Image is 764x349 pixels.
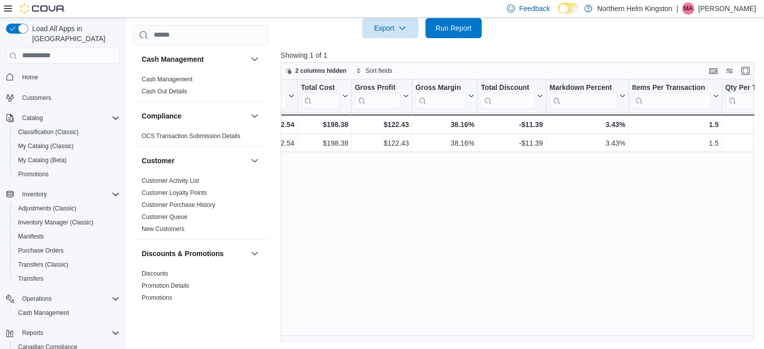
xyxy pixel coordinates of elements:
span: Customer Activity List [142,177,199,185]
a: Promotions [14,168,53,180]
span: Customer Loyalty Points [142,189,207,197]
span: Customers [22,94,51,102]
span: Cash Management [18,309,69,317]
span: Transfers [18,275,43,283]
p: Northern Helm Kingston [597,3,672,15]
span: My Catalog (Classic) [18,142,74,150]
button: Manifests [10,229,124,244]
h3: Cash Management [142,54,204,64]
button: Reports [18,327,47,339]
a: Transfers [14,273,47,285]
a: Customer Loyalty Points [142,189,207,196]
div: $362.54 [234,119,294,131]
button: Discounts & Promotions [249,248,261,260]
a: Customer Queue [142,213,187,220]
a: My Catalog (Beta) [14,154,71,166]
button: Run Report [425,18,482,38]
span: Promotion Details [142,282,189,290]
div: 38.16% [415,119,474,131]
h3: Customer [142,156,174,166]
span: Load All Apps in [GEOGRAPHIC_DATA] [28,24,120,44]
a: Cash Out Details [142,88,187,95]
span: Transfers (Classic) [18,261,68,269]
a: Home [18,71,42,83]
span: Home [22,73,38,81]
a: Classification (Classic) [14,126,83,138]
h3: Discounts & Promotions [142,249,224,259]
a: Promotions [142,294,172,301]
span: Manifests [18,232,44,241]
button: Export [362,18,418,38]
span: Cash Out Details [142,87,187,95]
button: Cash Management [10,306,124,320]
a: Discounts [142,270,168,277]
button: Keyboard shortcuts [707,65,719,77]
div: 1.5 [632,119,719,131]
div: Discounts & Promotions [134,268,269,308]
button: Compliance [249,110,261,122]
button: Home [2,70,124,84]
button: Purchase Orders [10,244,124,258]
button: Customers [2,90,124,105]
span: Promotions [18,170,49,178]
span: 2 columns hidden [295,67,347,75]
span: Catalog [18,112,120,124]
div: 3.43% [549,119,625,131]
span: Catalog [22,114,43,122]
button: Transfers (Classic) [10,258,124,272]
a: Cash Management [142,76,192,83]
img: Cova [20,4,65,14]
span: Inventory Manager (Classic) [14,216,120,228]
span: Purchase Orders [14,245,120,257]
p: [PERSON_NAME] [698,3,756,15]
button: My Catalog (Beta) [10,153,124,167]
div: -$11.39 [481,119,542,131]
button: Transfers [10,272,124,286]
div: Customer [134,175,269,239]
span: Manifests [14,230,120,243]
button: Customer [142,156,247,166]
button: Inventory Manager (Classic) [10,215,124,229]
span: Home [18,71,120,83]
span: Export [368,18,412,38]
button: Cash Management [142,54,247,64]
button: Inventory [18,188,51,200]
span: Classification (Classic) [18,128,79,136]
div: Compliance [134,130,269,146]
span: New Customers [142,225,184,233]
a: OCS Transaction Submission Details [142,133,241,140]
button: Sort fields [352,65,396,77]
span: Sort fields [366,67,392,75]
button: Customer [249,155,261,167]
span: Purchase Orders [18,247,64,255]
span: Cash Management [14,307,120,319]
div: Cash Management [134,73,269,101]
input: Dark Mode [558,3,579,14]
span: OCS Transaction Submission Details [142,132,241,140]
a: My Catalog (Classic) [14,140,78,152]
span: Customer Purchase History [142,201,215,209]
div: $122.43 [355,119,409,131]
span: Reports [22,329,43,337]
h3: Compliance [142,111,181,121]
button: Operations [18,293,56,305]
a: Transfers (Classic) [14,259,72,271]
span: Operations [18,293,120,305]
a: Customers [18,92,55,104]
button: Catalog [18,112,47,124]
a: Inventory Manager (Classic) [14,216,97,228]
span: Feedback [519,4,550,14]
span: My Catalog (Beta) [18,156,67,164]
button: Cash Management [249,53,261,65]
span: Classification (Classic) [14,126,120,138]
button: Compliance [142,111,247,121]
a: New Customers [142,225,184,232]
a: Promotion Details [142,282,189,289]
span: Cash Management [142,75,192,83]
button: 2 columns hidden [281,65,351,77]
button: Discounts & Promotions [142,249,247,259]
div: Maria Amorim [682,3,694,15]
span: Transfers (Classic) [14,259,120,271]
